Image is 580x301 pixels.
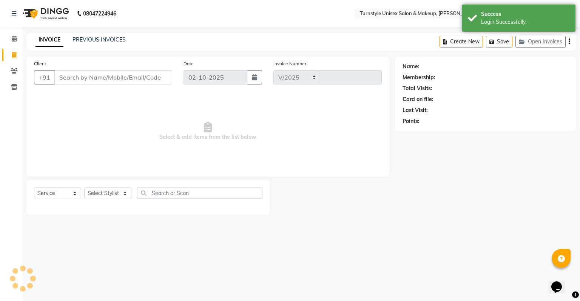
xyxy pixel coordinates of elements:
[548,271,572,293] iframe: chat widget
[481,18,570,26] div: Login Successfully.
[54,70,172,84] input: Search by Name/Mobile/Email/Code
[72,36,126,43] a: PREVIOUS INVOICES
[34,70,55,84] button: +91
[83,3,116,24] b: 08047224946
[184,60,194,67] label: Date
[486,36,512,48] button: Save
[403,74,435,81] div: Membership:
[137,187,262,199] input: Search or Scan
[403,63,420,71] div: Name:
[34,94,382,169] span: Select & add items from the list below
[440,36,483,48] button: Create New
[19,3,71,24] img: logo
[403,84,432,92] div: Total Visits:
[481,10,570,18] div: Success
[515,36,566,48] button: Open Invoices
[403,117,420,125] div: Points:
[35,33,63,47] a: INVOICE
[403,106,428,114] div: Last Visit:
[273,60,306,67] label: Invoice Number
[34,60,46,67] label: Client
[403,95,433,103] div: Card on file:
